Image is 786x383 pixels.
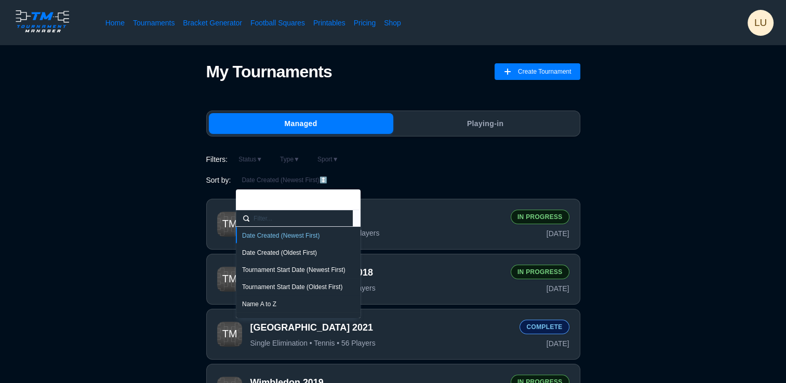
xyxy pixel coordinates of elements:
span: US Open 2023 [250,211,502,224]
div: Date Created (Newest First) [242,231,354,240]
a: Pricing [354,18,376,28]
span: Sort by: [206,175,231,185]
div: Tournament Start Date (Newest First) [242,266,354,274]
div: Date Created (Oldest First) [242,249,354,257]
span: Filters: [206,154,228,165]
div: Complete [519,320,569,334]
img: Tournament [217,322,242,347]
div: Name A to Z [242,300,354,308]
a: Football Squares [250,18,305,28]
span: [DATE] [547,228,569,239]
a: Shop [384,18,401,28]
div: In Progress [511,265,569,279]
span: Create Tournament [518,63,571,80]
button: TournamentUS Open 2023Single Elimination • Tennis • 128 PlayersIn Progress[DATE] [206,199,580,250]
input: Filter... [254,214,347,223]
button: Sport▼ [311,153,345,166]
span: [GEOGRAPHIC_DATA] 2018 [250,266,502,279]
button: Type▼ [273,153,307,166]
button: Create Tournament [495,63,580,80]
span: Sort tournaments [240,196,307,204]
span: [DATE] [547,283,569,294]
span: Single Elimination • Tennis • 56 Players [250,338,376,348]
div: In Progress [511,210,569,224]
a: Home [105,18,125,28]
div: Name Z to A [242,317,354,325]
button: Managed [209,113,393,134]
button: Tournament[GEOGRAPHIC_DATA] 2018Single Elimination • Tennis • 56 PlayersIn Progress[DATE] [206,254,580,305]
button: Playing-in [393,113,578,134]
a: Bracket Generator [183,18,242,28]
button: Tournament[GEOGRAPHIC_DATA] 2021Single Elimination • Tennis • 56 PlayersComplete[DATE] [206,309,580,360]
img: Tournament [217,212,242,237]
a: Tournaments [133,18,175,28]
img: logo.ffa97a18e3bf2c7d.png [12,8,72,34]
button: LU [748,10,774,36]
button: Date Created (Newest First)↕️ [235,174,334,186]
button: Status▼ [232,153,269,166]
span: Single Elimination • Tennis • 56 Players [250,283,376,293]
span: [DATE] [547,338,569,349]
img: Tournament [217,267,242,292]
div: lukas undefined [748,10,774,36]
h1: My Tournaments [206,62,332,81]
div: Tournament Start Date (Oldest First) [242,283,354,291]
span: [GEOGRAPHIC_DATA] 2021 [250,321,512,334]
a: Printables [313,18,345,28]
